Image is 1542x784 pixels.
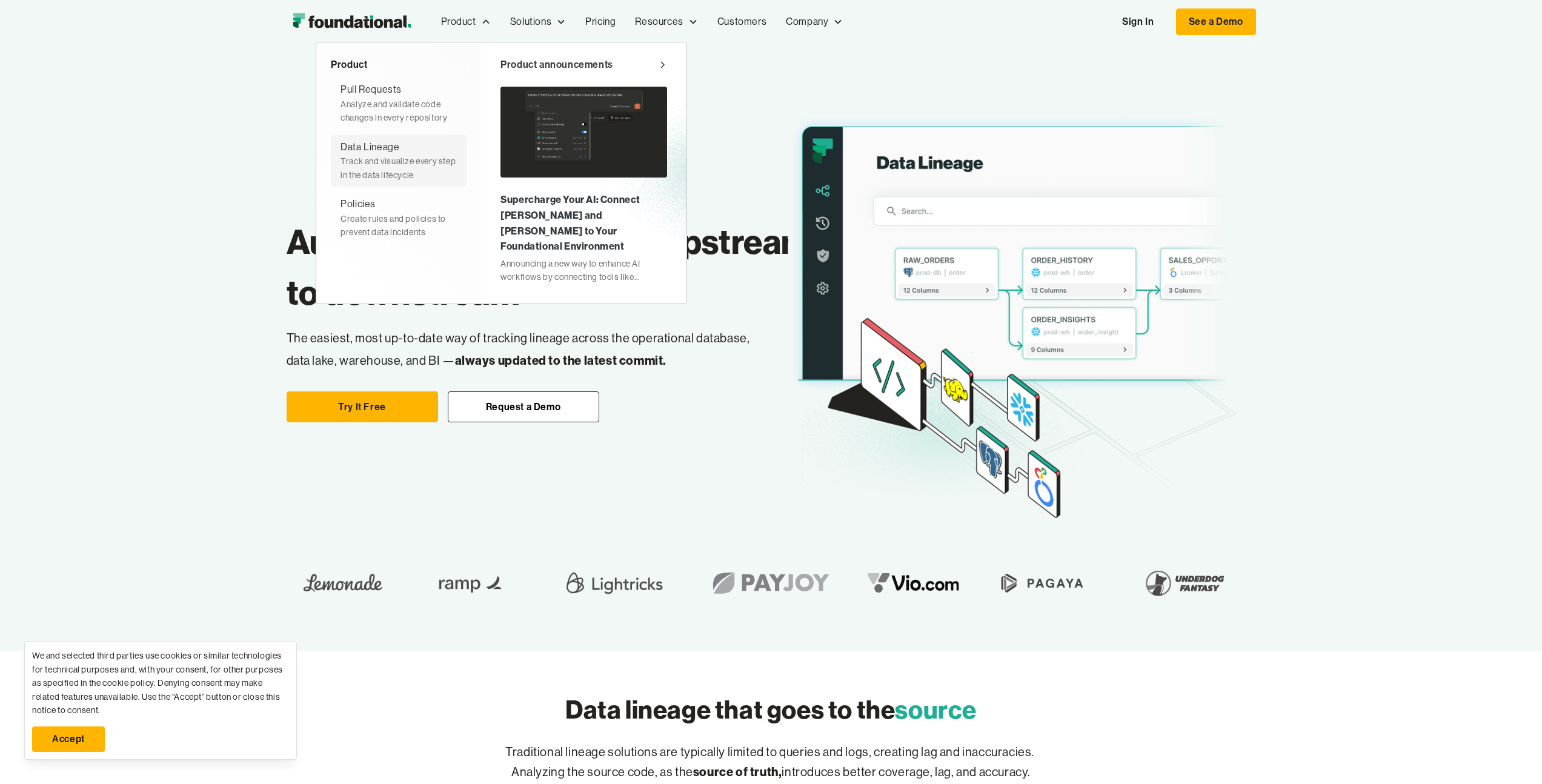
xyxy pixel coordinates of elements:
div: Company [776,2,852,42]
div: Product announcements [500,57,613,73]
a: Try It Free [287,391,438,423]
img: Underdog Fantasy Logo [1136,563,1233,602]
a: Pricing [576,2,625,42]
strong: always updated to the latest commit. [455,353,667,368]
strong: source of truth, [693,764,782,779]
a: home [287,10,417,34]
a: Sign In [1110,9,1166,35]
span: source [895,694,977,725]
a: Accept [32,726,105,752]
img: Pagaya Logo [994,563,1091,602]
img: Ramp Logo [430,563,513,602]
div: Announcing a new way to enhance AI workflows by connecting tools like [PERSON_NAME] and [PERSON_N... [500,257,667,284]
p: Traditional lineage solutions are typically limited to queries and logs, creating lag and inaccur... [461,743,1082,782]
div: Product [331,57,467,73]
a: Data LineageTrack and visualize every step in the data lifecycle [331,135,467,187]
p: The easiest, most up-to-date way of tracking lineage across the operational database, data lake, ... [287,328,769,372]
div: Resources [625,2,707,42]
div: Solutions [510,14,551,30]
a: Pull RequestsAnalyze and validate code changes in every repository [331,77,467,129]
a: Customers [708,2,776,42]
div: Pull Requests [341,82,402,98]
a: See a Demo [1176,8,1256,35]
img: vio logo [857,563,971,602]
iframe: Chat Widget [1324,643,1542,784]
img: Lightricks Logo [562,563,667,602]
a: Product announcements [500,57,667,73]
a: Request a Demo [448,391,599,423]
a: Supercharge Your AI: Connect [PERSON_NAME] and [PERSON_NAME] to Your Foundational EnvironmentAnno... [500,82,667,288]
div: Supercharge Your AI: Connect [PERSON_NAME] and [PERSON_NAME] to Your Foundational Environment [500,192,667,254]
img: Payjoy logo [700,563,842,602]
h2: Data lineage that goes to the [565,692,977,727]
div: Company [786,14,828,30]
h1: Automated upstream to downstream [287,216,811,318]
nav: Product [316,42,687,304]
div: Product [431,2,500,42]
div: We and selected third parties use cookies or similar technologies for technical purposes and, wit... [32,649,289,717]
img: Foundational Logo [287,10,417,34]
img: Lemonade Logo [294,563,391,602]
div: Track and visualize every step in the data lifecycle [341,154,457,182]
div: Create rules and policies to prevent data incidents [341,212,457,239]
a: PoliciesCreate rules and policies to prevent data incidents [331,191,467,244]
div: Data Lineage [341,139,399,155]
div: Resources [635,14,683,30]
div: Policies [341,196,376,212]
div: Analyze and validate code changes in every repository [341,98,457,125]
div: Product [441,14,476,30]
div: Solutions [500,2,576,42]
